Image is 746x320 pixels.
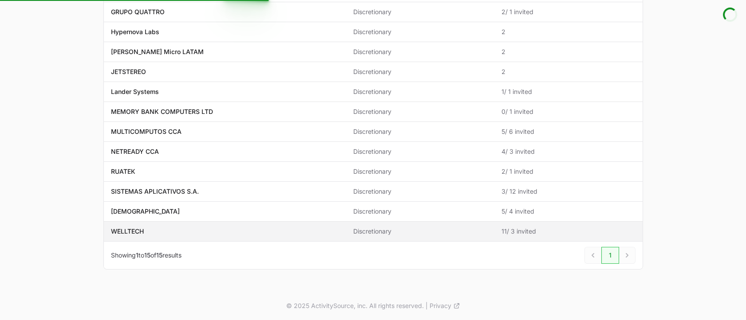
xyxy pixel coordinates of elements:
span: Discretionary [353,147,487,156]
p: Hypernova Labs [111,27,159,36]
p: JETSTEREO [111,67,146,76]
p: WELLTECH [111,227,144,236]
span: Discretionary [353,167,487,176]
span: 5 / 4 invited [501,207,635,216]
a: Privacy [430,301,460,310]
span: 2 / 1 invited [501,167,635,176]
span: 15 [144,251,150,259]
span: 5 / 6 invited [501,127,635,136]
p: [PERSON_NAME] Micro LATAM [111,47,204,56]
span: 2 [501,67,635,76]
p: MEMORY BANK COMPUTERS LTD [111,107,213,116]
span: Discretionary [353,127,487,136]
p: GRUPO QUATTRO [111,8,165,16]
span: 3 / 12 invited [501,187,635,196]
p: © 2025 ActivitySource, inc. All rights reserved. [286,301,424,310]
p: MULTICOMPUTOS CCA [111,127,182,136]
span: Discretionary [353,27,487,36]
span: Discretionary [353,8,487,16]
span: Discretionary [353,67,487,76]
span: Discretionary [353,47,487,56]
a: 1 [601,247,619,264]
span: 1 [136,251,138,259]
span: Discretionary [353,107,487,116]
p: SISTEMAS APLICATIVOS S.A. [111,187,199,196]
span: 0 / 1 invited [501,107,635,116]
span: 2 [501,47,635,56]
p: Showing to of results [111,251,182,260]
span: 4 / 3 invited [501,147,635,156]
span: 15 [156,251,162,259]
span: Discretionary [353,227,487,236]
span: 11 / 3 invited [501,227,635,236]
p: Lander Systems [111,87,159,96]
span: Discretionary [353,87,487,96]
p: [DEMOGRAPHIC_DATA] [111,207,180,216]
span: Discretionary [353,187,487,196]
span: 2 [501,27,635,36]
span: | [426,301,428,310]
p: RUATEK [111,167,135,176]
span: Discretionary [353,207,487,216]
p: NETREADY CCA [111,147,159,156]
span: 1 / 1 invited [501,87,635,96]
span: 2 / 1 invited [501,8,635,16]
